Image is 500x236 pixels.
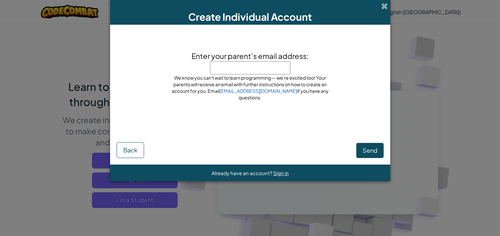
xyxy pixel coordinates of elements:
[220,88,297,94] a: [EMAIL_ADDRESS][DOMAIN_NAME]
[363,146,377,154] span: Send
[191,51,309,61] span: Enter your parent’s email address:
[172,75,329,100] span: We know you can't wait to learn programming — we're excited too! Your parents will receive an ema...
[212,170,273,176] span: Already have an account?
[117,142,144,158] button: Back
[273,170,289,176] a: Sign in
[123,146,137,154] span: Back
[356,143,384,158] button: Send
[188,11,312,23] span: Create Individual Account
